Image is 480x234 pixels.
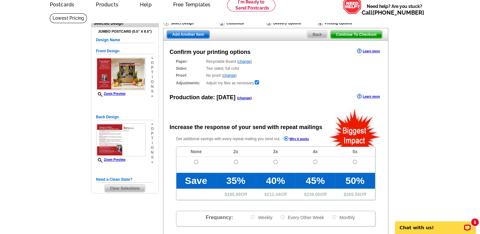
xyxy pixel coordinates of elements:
[362,3,427,16] span: Need help? Are you stuck?
[151,122,154,127] span: »
[256,189,295,200] td: $ Off
[91,20,159,26] div: Selected Design
[176,73,375,78] div: No proof ( )
[223,73,235,78] a: change
[216,147,256,157] td: 2x
[176,80,204,86] strong: Adjustments:
[331,31,382,38] span: Continue To Checkout
[151,94,154,99] span: »
[307,30,327,39] a: Back
[206,215,233,220] span: Frequency:
[96,37,154,43] h5: Design Name
[238,59,251,64] a: change
[335,147,375,157] td: 5x
[280,214,324,220] label: Every Other Week
[329,108,381,147] img: biggestImpact.png
[151,75,154,80] span: i
[306,192,320,197] span: 239.00
[170,48,251,56] div: Confirm your printing options
[335,173,375,189] td: 50%
[170,123,322,132] div: Increase the response of your send with repeat mailings
[267,192,280,197] span: 212.44
[151,65,154,70] span: p
[332,215,336,219] input: Monthly
[266,20,272,26] img: Delivery Options
[167,31,209,38] span: Add Another Item
[151,160,154,165] span: »
[151,127,154,131] span: o
[357,49,380,54] a: Learn more
[318,20,323,26] img: Printing Options & Summary
[151,56,154,61] span: »
[167,30,210,39] a: Add Another Item
[151,146,154,150] span: o
[280,215,285,219] input: Every Other Week
[176,66,204,71] strong: Sides:
[256,173,295,189] td: 40%
[176,73,204,78] strong: Proof:
[176,135,323,143] p: Get additional savings with every repeat mailing you send out.
[96,123,146,156] img: small-thumb.jpg
[96,92,126,95] a: Zoom Preview
[96,57,146,90] img: small-thumb.jpg
[176,59,204,64] strong: Paper:
[176,173,216,189] td: Save
[176,66,375,71] div: Two sided, full color
[151,155,154,160] span: s
[219,20,225,26] img: Customize
[219,20,266,26] div: Customize
[151,89,154,94] span: s
[151,150,154,155] span: n
[151,141,154,146] span: i
[151,131,154,136] span: p
[151,136,154,141] span: t
[164,20,169,26] img: Select Design
[284,136,309,143] a: Why it works
[151,80,154,84] span: o
[346,192,360,197] span: 265.55
[151,61,154,65] span: o
[96,48,154,54] h5: Front Design
[96,114,154,120] h5: Back Design
[176,147,216,157] td: None
[295,189,335,200] td: $ Off
[250,214,273,220] label: Weekly
[96,177,154,183] h5: Need a Clean Slate?
[96,158,126,161] a: Zoom Preview
[335,189,375,200] td: $ Off
[295,173,335,189] td: 45%
[256,147,295,157] td: 3x
[307,31,327,38] span: Back
[238,96,251,100] a: change
[151,70,154,75] span: t
[170,93,252,102] div: Production date:
[251,215,255,219] input: Weekly
[176,59,375,64] div: Recyclable Board ( )
[163,20,219,28] div: Select Design
[217,94,236,101] span: [DATE]
[151,84,154,89] span: n
[317,20,372,28] div: Printing Options
[96,29,154,34] h4: Jumbo Postcard (5.5" x 8.5")
[227,192,241,197] span: 185.89
[295,147,335,157] td: 4x
[266,20,317,28] div: Delivery Options
[362,9,424,16] span: Call
[357,94,380,99] a: Learn more
[216,173,256,189] td: 35%
[237,96,252,100] span: ( )
[372,9,424,16] a: [PHONE_NUMBER]
[332,214,355,220] label: Monthly
[216,189,256,200] td: $ Off
[176,80,375,86] div: Adjust my files as necessary
[391,214,480,234] iframe: LiveChat chat widget
[105,185,145,192] span: Clear Selections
